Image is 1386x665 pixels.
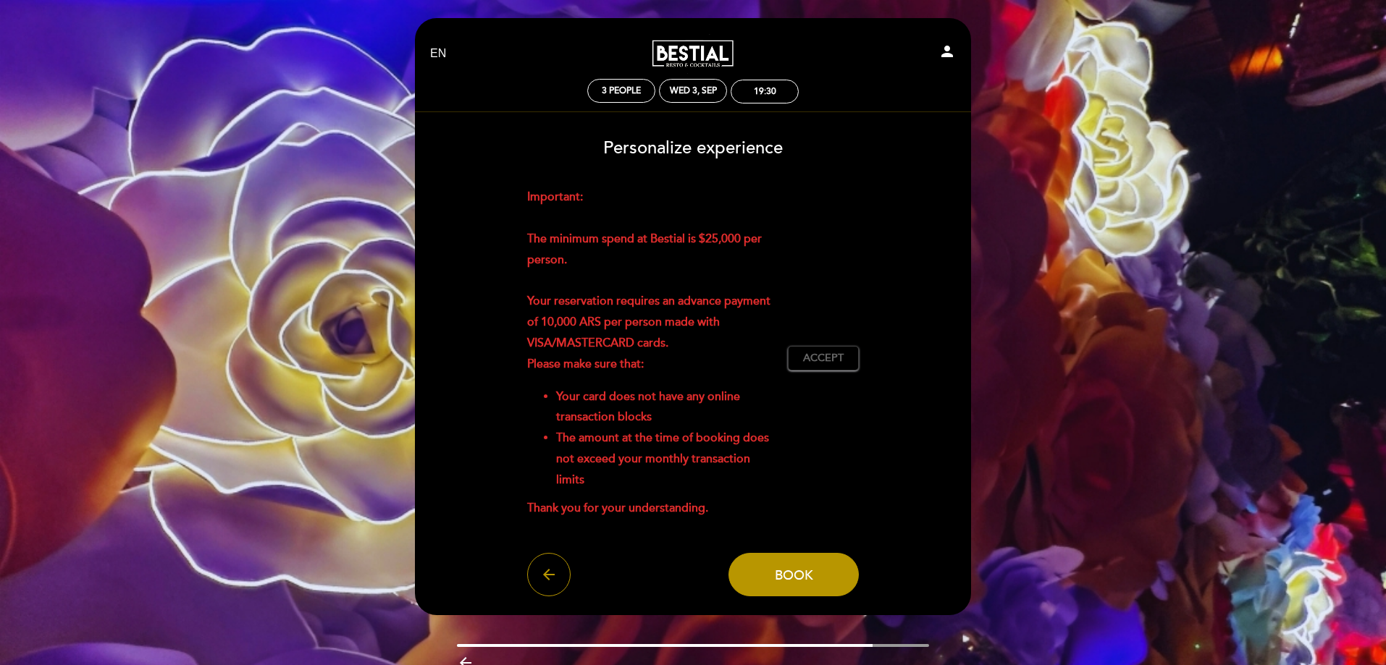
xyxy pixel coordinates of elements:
[803,351,844,366] span: Accept
[556,428,777,490] li: The amount at the time of booking does not exceed your monthly transaction limits
[540,566,558,583] i: arrow_back
[527,553,571,596] button: arrow_back
[938,43,956,65] button: person
[788,346,859,370] button: Accept
[602,34,784,74] a: Bestial Fly Bar
[938,43,956,60] i: person
[603,137,783,158] span: Personalize experience
[754,86,776,97] div: 19:30
[602,85,641,96] span: 3 people
[556,386,777,428] li: Your card does not have any online transaction blocks
[527,190,583,204] strong: Important:
[527,498,777,519] p: Thank you for your understanding.
[527,187,777,374] p: The minimum spend at Bestial is $25,000 per person. Your reservation requires an advance payment ...
[670,85,717,96] div: Wed 3, Sep
[728,553,859,596] button: Book
[775,567,813,583] span: Book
